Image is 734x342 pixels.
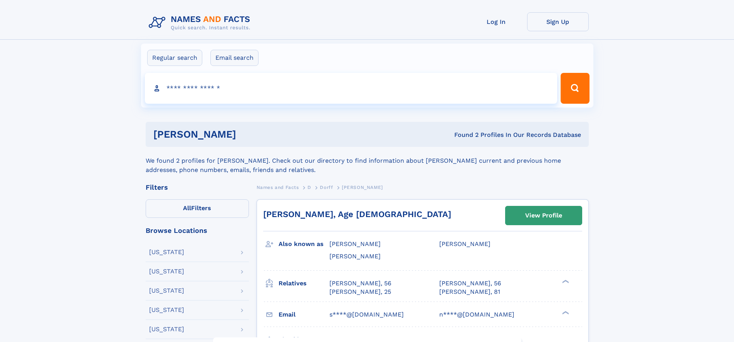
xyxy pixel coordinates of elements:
[320,182,333,192] a: Dorff
[146,12,257,33] img: Logo Names and Facts
[329,279,391,288] a: [PERSON_NAME], 56
[279,308,329,321] h3: Email
[210,50,259,66] label: Email search
[439,279,501,288] a: [PERSON_NAME], 56
[465,12,527,31] a: Log In
[149,307,184,313] div: [US_STATE]
[146,184,249,191] div: Filters
[263,209,451,219] a: [PERSON_NAME], Age [DEMOGRAPHIC_DATA]
[146,227,249,234] div: Browse Locations
[506,206,582,225] a: View Profile
[329,288,391,296] a: [PERSON_NAME], 25
[329,240,381,248] span: [PERSON_NAME]
[183,204,191,212] span: All
[345,131,581,139] div: Found 2 Profiles In Our Records Database
[525,207,562,224] div: View Profile
[149,249,184,255] div: [US_STATE]
[153,130,345,139] h1: [PERSON_NAME]
[307,185,311,190] span: D
[342,185,383,190] span: [PERSON_NAME]
[146,147,589,175] div: We found 2 profiles for [PERSON_NAME]. Check out our directory to find information about [PERSON_...
[149,326,184,332] div: [US_STATE]
[329,253,381,260] span: [PERSON_NAME]
[145,73,558,104] input: search input
[147,50,202,66] label: Regular search
[279,238,329,251] h3: Also known as
[527,12,589,31] a: Sign Up
[146,199,249,218] label: Filters
[560,310,569,315] div: ❯
[560,279,569,284] div: ❯
[561,73,589,104] button: Search Button
[279,277,329,290] h3: Relatives
[439,240,490,248] span: [PERSON_NAME]
[149,288,184,294] div: [US_STATE]
[439,288,500,296] a: [PERSON_NAME], 81
[257,182,299,192] a: Names and Facts
[149,268,184,275] div: [US_STATE]
[307,182,311,192] a: D
[320,185,333,190] span: Dorff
